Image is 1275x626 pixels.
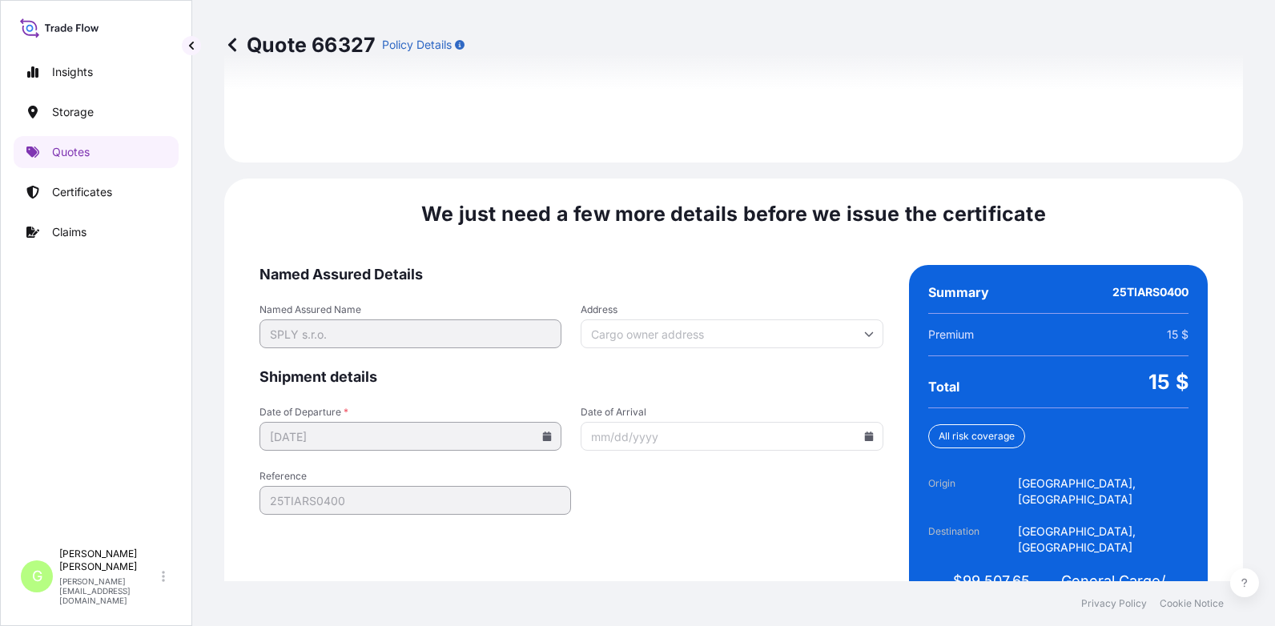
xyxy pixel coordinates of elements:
span: [GEOGRAPHIC_DATA], [GEOGRAPHIC_DATA] [1018,524,1189,556]
span: Reference [259,470,571,483]
div: All risk coverage [928,424,1025,448]
span: We just need a few more details before we issue the certificate [421,201,1046,227]
p: Storage [52,104,94,120]
input: mm/dd/yyyy [259,422,561,451]
a: Insights [14,56,179,88]
span: Origin [928,476,1018,508]
p: Policy Details [382,37,452,53]
span: Date of Departure [259,406,561,419]
a: Certificates [14,176,179,208]
input: Cargo owner address [581,319,883,348]
span: Named Assured Details [259,265,883,284]
a: Privacy Policy [1081,597,1147,610]
span: $99,507.65 [953,572,1030,591]
span: Address [581,303,883,316]
p: Insights [52,64,93,80]
span: Summary [928,284,989,300]
a: Claims [14,216,179,248]
span: Destination [928,524,1018,556]
span: 15 $ [1148,369,1189,395]
input: Your internal reference [259,486,571,515]
input: mm/dd/yyyy [581,422,883,451]
span: [GEOGRAPHIC_DATA], [GEOGRAPHIC_DATA] [1018,476,1189,508]
p: Claims [52,224,86,240]
span: G [32,568,42,584]
span: General Cargo/Hazardous Material [1061,572,1189,591]
span: Total [928,379,959,395]
a: Quotes [14,136,179,168]
p: Quote 66327 [224,32,376,58]
p: [PERSON_NAME] [PERSON_NAME] [59,548,159,573]
span: 15 $ [1167,327,1189,343]
span: Premium [928,327,974,343]
p: [PERSON_NAME][EMAIL_ADDRESS][DOMAIN_NAME] [59,576,159,605]
span: 25TIARS0400 [1112,284,1189,300]
a: Cookie Notice [1160,597,1224,610]
span: Named Assured Name [259,303,561,316]
p: Quotes [52,144,90,160]
a: Storage [14,96,179,128]
p: Certificates [52,184,112,200]
span: Shipment details [259,367,883,387]
span: Date of Arrival [581,406,883,419]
